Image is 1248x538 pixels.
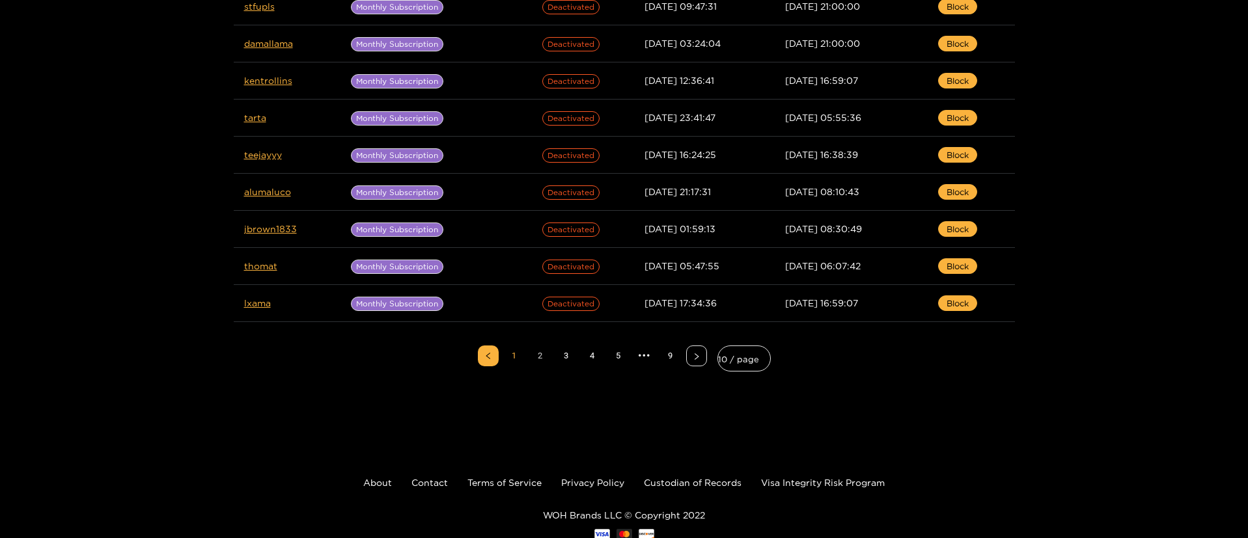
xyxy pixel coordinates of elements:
[947,37,969,50] span: Block
[561,477,624,487] a: Privacy Policy
[947,148,969,161] span: Block
[785,113,861,122] span: [DATE] 05:55:36
[411,477,448,487] a: Contact
[645,1,717,11] span: [DATE] 09:47:31
[938,221,977,237] button: Block
[542,185,600,200] span: Deactivated
[645,298,717,308] span: [DATE] 17:34:36
[351,222,443,237] span: Monthly Subscription
[938,184,977,200] button: Block
[484,352,492,360] span: left
[542,297,600,311] span: Deactivated
[645,113,715,122] span: [DATE] 23:41:47
[938,147,977,163] button: Block
[351,297,443,311] span: Monthly Subscription
[531,346,550,366] a: 2
[351,260,443,274] span: Monthly Subscription
[351,185,443,200] span: Monthly Subscription
[785,224,862,234] span: [DATE] 08:30:49
[645,38,721,48] span: [DATE] 03:24:04
[660,345,681,366] li: 9
[947,74,969,87] span: Block
[645,224,715,234] span: [DATE] 01:59:13
[542,148,600,163] span: Deactivated
[947,111,969,124] span: Block
[244,113,266,122] a: tarta
[608,345,629,366] li: 5
[938,295,977,311] button: Block
[785,150,858,159] span: [DATE] 16:38:39
[542,37,600,51] span: Deactivated
[542,222,600,237] span: Deactivated
[504,345,525,366] li: 1
[244,187,291,196] a: alumaluco
[244,38,293,48] a: damallama
[557,346,576,366] a: 3
[530,345,551,366] li: 2
[938,110,977,126] button: Block
[645,261,719,271] span: [DATE] 05:47:55
[351,148,443,163] span: Monthly Subscription
[686,345,707,366] li: Next Page
[556,345,577,366] li: 3
[505,346,524,366] a: 1
[478,345,499,366] button: left
[478,345,499,366] li: Previous Page
[542,260,600,274] span: Deactivated
[785,38,860,48] span: [DATE] 21:00:00
[634,345,655,366] li: Next 5 Pages
[542,74,600,88] span: Deactivated
[938,258,977,274] button: Block
[661,346,680,366] a: 9
[244,224,297,234] a: jbrown1833
[947,185,969,198] span: Block
[351,74,443,88] span: Monthly Subscription
[785,298,858,308] span: [DATE] 16:59:07
[609,346,628,366] a: 5
[645,150,716,159] span: [DATE] 16:24:25
[785,261,861,271] span: [DATE] 06:07:42
[583,346,602,366] a: 4
[718,349,770,368] span: 10 / page
[542,111,600,126] span: Deactivated
[351,111,443,126] span: Monthly Subscription
[467,477,542,487] a: Terms of Service
[761,477,885,487] a: Visa Integrity Risk Program
[363,477,392,487] a: About
[686,345,707,366] button: right
[244,261,277,271] a: thomat
[244,75,292,85] a: kentrollins
[351,37,443,51] span: Monthly Subscription
[947,297,969,310] span: Block
[785,1,860,11] span: [DATE] 21:00:00
[645,187,711,196] span: [DATE] 21:17:31
[244,150,282,159] a: teejayyy
[938,36,977,51] button: Block
[634,345,655,366] span: •••
[785,75,858,85] span: [DATE] 16:59:07
[938,73,977,88] button: Block
[947,222,969,235] span: Block
[645,75,714,85] span: [DATE] 12:36:41
[244,298,271,308] a: lxama
[947,260,969,273] span: Block
[785,187,859,196] span: [DATE] 08:10:43
[582,345,603,366] li: 4
[244,1,275,11] a: stfupls
[693,353,700,360] span: right
[644,477,742,487] a: Custodian of Records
